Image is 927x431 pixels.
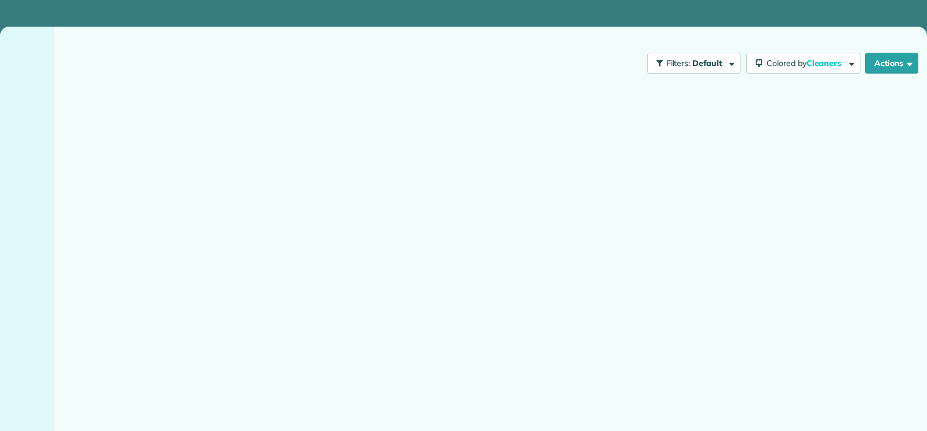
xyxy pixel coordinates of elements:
[692,58,723,68] span: Default
[806,58,844,68] span: Cleaners
[865,53,918,74] button: Actions
[666,58,691,68] span: Filters:
[647,53,740,74] button: Filters: Default
[746,53,860,74] button: Colored byCleaners
[641,53,740,74] a: Filters: Default
[767,58,845,68] span: Colored by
